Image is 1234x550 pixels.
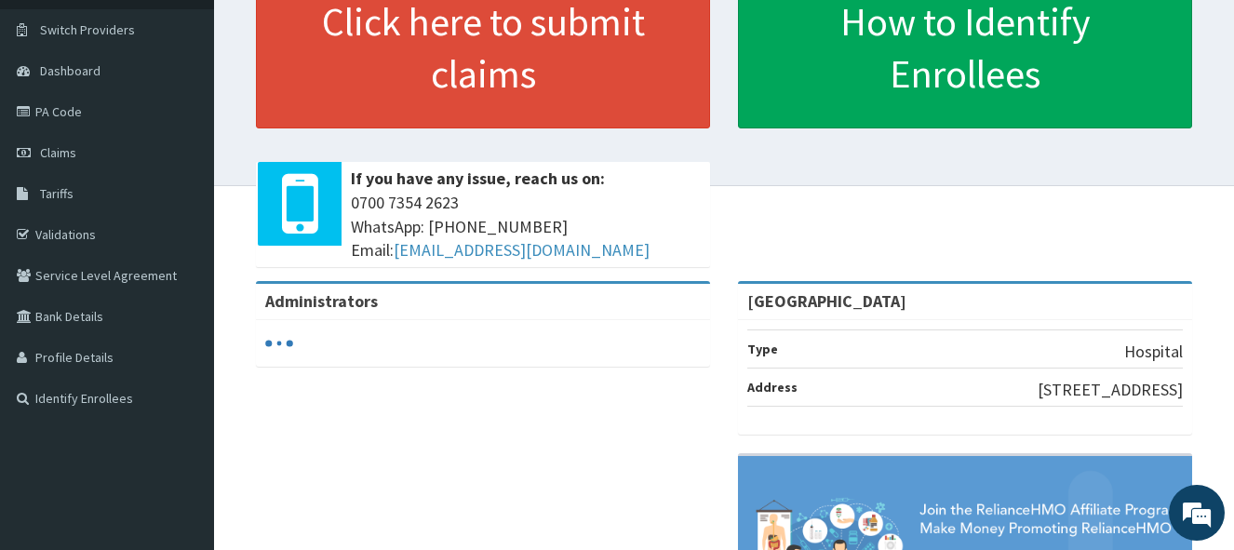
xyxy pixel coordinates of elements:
p: Hospital [1124,340,1183,364]
a: [EMAIL_ADDRESS][DOMAIN_NAME] [394,239,650,261]
span: Dashboard [40,62,101,79]
span: 0700 7354 2623 WhatsApp: [PHONE_NUMBER] Email: [351,191,701,262]
b: Type [747,341,778,357]
strong: [GEOGRAPHIC_DATA] [747,290,906,312]
span: Switch Providers [40,21,135,38]
b: Administrators [265,290,378,312]
p: [STREET_ADDRESS] [1038,378,1183,402]
svg: audio-loading [265,329,293,357]
b: Address [747,379,798,396]
b: If you have any issue, reach us on: [351,168,605,189]
span: Tariffs [40,185,74,202]
span: Claims [40,144,76,161]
